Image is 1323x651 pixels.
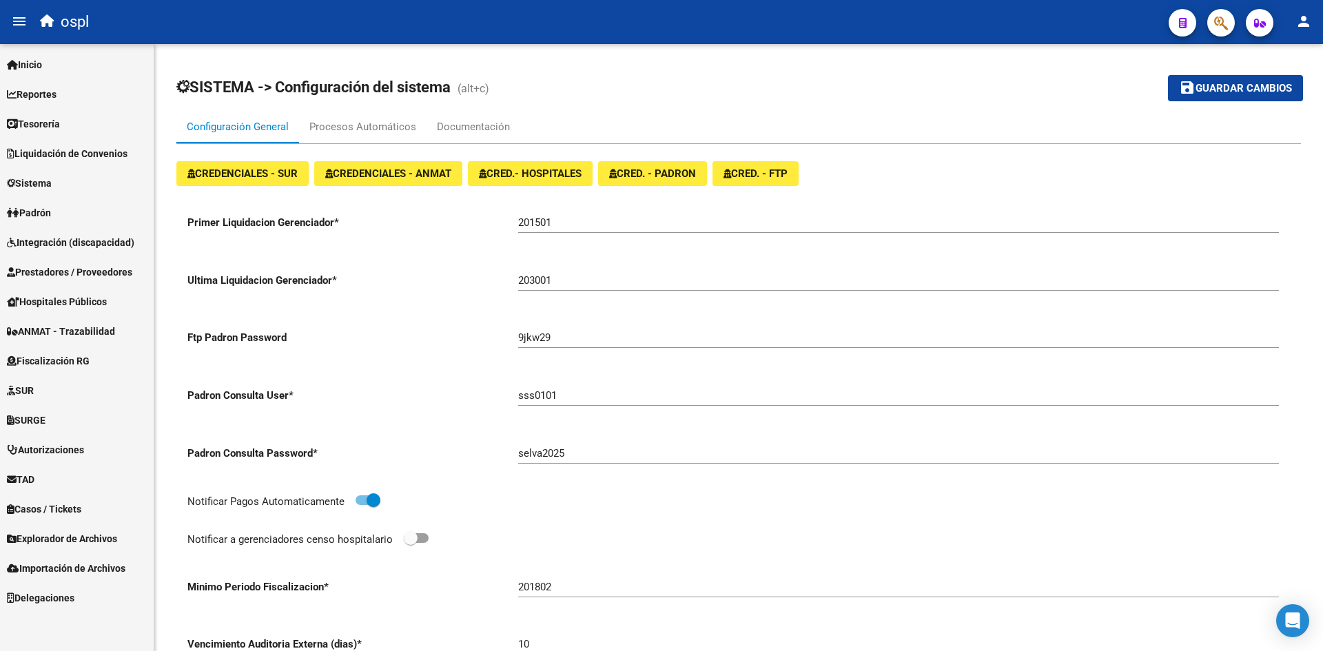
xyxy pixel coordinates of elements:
p: Padron Consulta User [187,388,518,403]
span: CRED. - FTP [724,167,788,180]
button: CRED.- HOSPITALES [468,161,593,186]
span: Importación de Archivos [7,561,125,576]
span: Casos / Tickets [7,502,81,517]
span: Tesorería [7,116,60,132]
span: Sistema [7,176,52,191]
span: Padrón [7,205,51,220]
div: Configuración General [187,119,289,134]
span: Prestadores / Proveedores [7,265,132,280]
p: Ftp Padron Password [187,330,518,345]
span: Guardar cambios [1196,83,1292,95]
span: Integración (discapacidad) [7,235,134,250]
span: SUR [7,383,34,398]
span: TAD [7,472,34,487]
span: CREDENCIALES - ANMAT [325,167,451,180]
span: CRED. - PADRON [609,167,696,180]
span: Hospitales Públicos [7,294,107,309]
p: Primer Liquidacion Gerenciador [187,215,518,230]
button: Guardar cambios [1168,75,1303,101]
mat-icon: save [1179,79,1196,96]
span: Autorizaciones [7,442,84,457]
span: Explorador de Archivos [7,531,117,546]
mat-icon: person [1295,13,1312,30]
button: CREDENCIALES - SUR [176,161,309,186]
span: Fiscalización RG [7,353,90,369]
span: ANMAT - Trazabilidad [7,324,115,339]
span: Liquidación de Convenios [7,146,127,161]
div: Open Intercom Messenger [1276,604,1309,637]
p: Ultima Liquidacion Gerenciador [187,273,518,288]
button: CRED. - PADRON [598,161,707,186]
p: Padron Consulta Password [187,446,518,461]
div: Procesos Automáticos [309,119,416,134]
span: SISTEMA -> Configuración del sistema [176,79,451,96]
span: SURGE [7,413,45,428]
span: Delegaciones [7,590,74,606]
span: (alt+c) [458,82,489,95]
p: Minimo Periodo Fiscalizacion [187,579,518,595]
span: Notificar a gerenciadores censo hospitalario [187,533,393,546]
mat-icon: menu [11,13,28,30]
span: Inicio [7,57,42,72]
button: CRED. - FTP [712,161,799,186]
span: CREDENCIALES - SUR [187,167,298,180]
button: CREDENCIALES - ANMAT [314,161,462,186]
span: Reportes [7,87,57,102]
span: ospl [61,7,89,37]
span: Notificar Pagos Automaticamente [187,495,345,508]
span: CRED.- HOSPITALES [479,167,582,180]
div: Documentación [437,119,510,134]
